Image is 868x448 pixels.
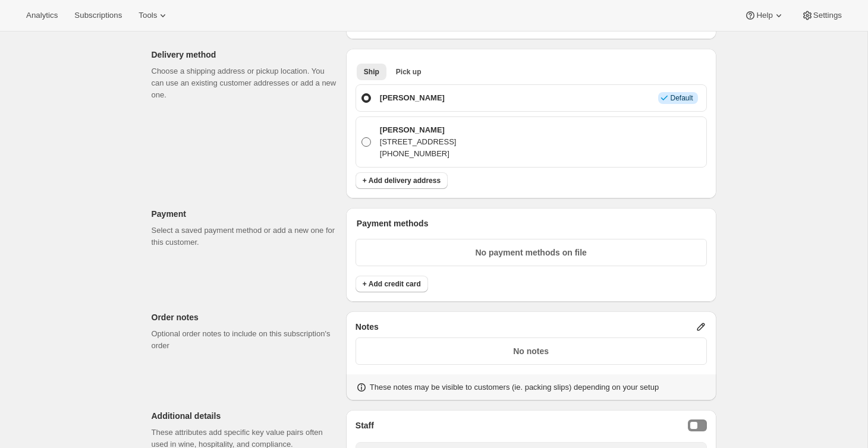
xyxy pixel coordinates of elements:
span: Default [670,93,693,103]
p: [PHONE_NUMBER] [380,148,457,160]
p: No payment methods on file [363,247,699,258]
span: Analytics [26,11,58,20]
p: Select a saved payment method or add a new one for this customer. [152,225,336,248]
p: Payment [152,208,336,220]
span: Help [756,11,772,20]
button: + Add delivery address [356,172,448,189]
span: Staff [356,419,374,433]
p: [STREET_ADDRESS] [380,136,457,148]
button: Tools [131,7,176,24]
p: Delivery method [152,49,336,61]
span: + Add delivery address [363,176,441,185]
p: No notes [363,345,699,357]
span: Subscriptions [74,11,122,20]
p: Payment methods [357,217,707,229]
p: [PERSON_NAME] [380,92,445,104]
p: Order notes [152,311,336,323]
span: Notes [356,321,379,333]
p: [PERSON_NAME] [380,124,457,136]
button: Help [737,7,791,24]
span: Ship [364,67,379,77]
button: Subscriptions [67,7,129,24]
span: Pick up [396,67,422,77]
button: + Add credit card [356,276,428,292]
p: Additional details [152,410,336,422]
p: Optional order notes to include on this subscription's order [152,328,336,352]
p: Choose a shipping address or pickup location. You can use an existing customer addresses or add a... [152,65,336,101]
span: + Add credit card [363,279,421,289]
button: Analytics [19,7,65,24]
p: These notes may be visible to customers (ie. packing slips) depending on your setup [370,381,659,393]
span: Tools [139,11,157,20]
button: Staff Selector [688,419,707,431]
span: Settings [813,11,842,20]
button: Settings [794,7,849,24]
